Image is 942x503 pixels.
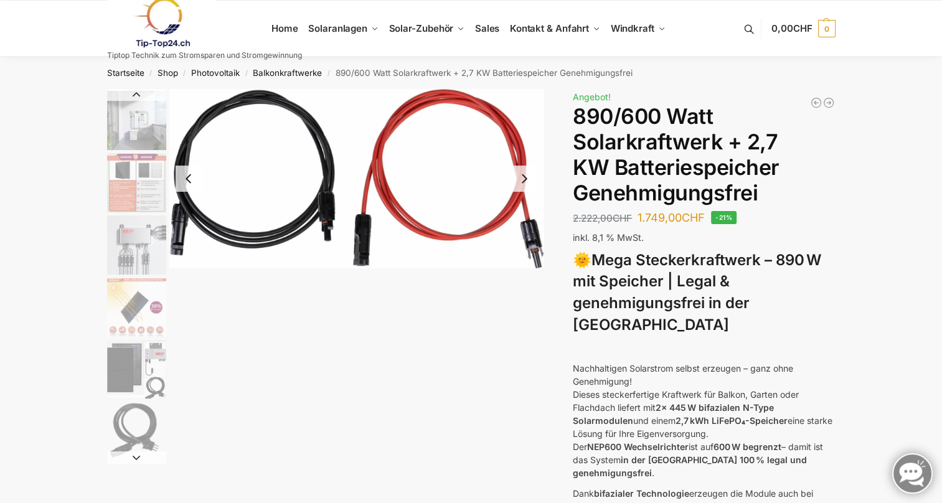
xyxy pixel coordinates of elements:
[169,89,544,268] li: 8 / 12
[573,454,807,478] strong: in der [GEOGRAPHIC_DATA] 100 % legal und genehmigungsfrei
[107,91,166,150] img: Balkonkraftwerk mit 2,7kw Speicher
[303,1,384,57] a: Solaranlagen
[605,1,671,57] a: Windkraft
[169,89,544,268] img: Anschlusskabel
[682,211,705,224] span: CHF
[818,20,836,37] span: 0
[107,215,166,275] img: BDS1000
[573,104,835,205] h1: 890/600 Watt Solarkraftwerk + 2,7 KW Batteriespeicher Genehmigungsfrei
[384,1,469,57] a: Solar-Zubehör
[714,441,781,452] strong: 600 W begrenzt
[107,278,166,337] img: Bificial 30 % mehr Leistung
[511,166,537,192] button: Next slide
[573,251,821,334] strong: Mega Steckerkraftwerk – 890 W mit Speicher | Legal & genehmigungsfrei in der [GEOGRAPHIC_DATA]
[676,415,788,426] strong: 2,7 kWh LiFePO₄-Speicher
[104,276,166,338] li: 5 / 12
[107,52,302,59] p: Tiptop Technik zum Stromsparen und Stromgewinnung
[504,1,605,57] a: Kontakt & Anfahrt
[107,68,144,78] a: Startseite
[107,402,166,461] img: Anschlusskabel-3meter
[107,88,166,101] button: Previous slide
[771,10,835,47] a: 0,00CHF 0
[104,151,166,214] li: 3 / 12
[510,22,589,34] span: Kontakt & Anfahrt
[158,68,178,78] a: Shop
[144,68,158,78] span: /
[104,89,166,151] li: 2 / 12
[107,153,166,212] img: Bificial im Vergleich zu billig Modulen
[104,400,166,463] li: 7 / 12
[469,1,504,57] a: Sales
[107,340,166,399] img: Balkonkraftwerk 860
[107,451,166,464] button: Next slide
[587,441,689,452] strong: NEP600 Wechselrichter
[573,362,835,479] p: Nachhaltigen Solarstrom selbst erzeugen – ganz ohne Genehmigung! Dieses steckerfertige Kraftwerk ...
[613,212,632,224] span: CHF
[191,68,240,78] a: Photovoltaik
[104,214,166,276] li: 4 / 12
[104,338,166,400] li: 6 / 12
[178,68,191,78] span: /
[573,232,644,243] span: inkl. 8,1 % MwSt.
[810,96,822,109] a: Mega Balkonkraftwerk 1780 Watt mit 2,7 kWh Speicher
[176,166,202,192] button: Previous slide
[711,211,737,224] span: -21%
[573,402,774,426] strong: 2x 445 W bifazialen N-Type Solarmodulen
[793,22,812,34] span: CHF
[611,22,654,34] span: Windkraft
[822,96,835,109] a: Balkonkraftwerk mit Speicher 2670 Watt Solarmodulleistung mit 2kW/h Speicher
[771,22,812,34] span: 0,00
[253,68,322,78] a: Balkonkraftwerke
[573,212,632,224] bdi: 2.222,00
[573,92,611,102] span: Angebot!
[475,22,500,34] span: Sales
[308,22,367,34] span: Solaranlagen
[322,68,335,78] span: /
[638,211,705,224] bdi: 1.749,00
[594,488,689,499] strong: bifazialer Technologie
[240,68,253,78] span: /
[389,22,454,34] span: Solar-Zubehör
[85,57,857,89] nav: Breadcrumb
[573,250,835,336] h3: 🌞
